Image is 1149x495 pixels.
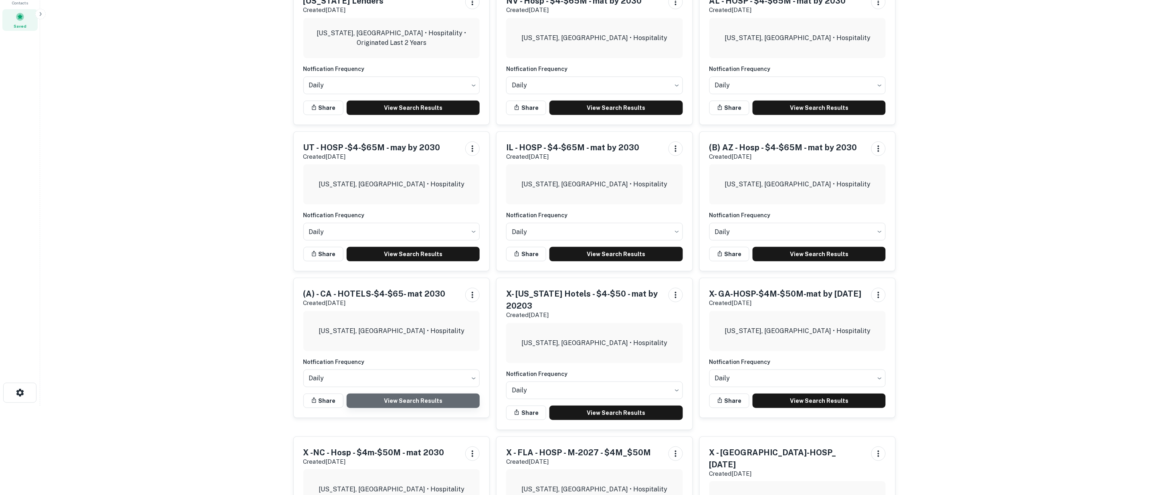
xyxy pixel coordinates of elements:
a: View Search Results [549,406,683,420]
p: Created [DATE] [506,310,662,320]
a: View Search Results [347,247,480,261]
p: [US_STATE], [GEOGRAPHIC_DATA] • Hospitality [319,485,464,494]
p: [US_STATE], [GEOGRAPHIC_DATA] • Hospitality [521,338,667,348]
p: [US_STATE], [GEOGRAPHIC_DATA] • Hospitality [319,326,464,336]
iframe: Chat Widget [1109,431,1149,469]
h5: (B) AZ - Hosp - $4-$65M - mat by 2030 [709,141,857,154]
div: Without label [709,367,886,390]
p: [US_STATE], [GEOGRAPHIC_DATA] • Hospitality [521,485,667,494]
button: Share [506,101,546,115]
h5: UT - HOSP -$4-$65M - may by 2030 [303,141,440,154]
p: Created [DATE] [709,5,846,15]
div: Without label [303,220,480,243]
a: View Search Results [347,394,480,408]
h5: X- GA-HOSP-$4M-$50M-mat by [DATE] [709,288,862,300]
h5: X- [US_STATE] Hotels - $4-$50 - mat by 20203 [506,288,662,312]
h5: IL - HOSP - $4-$65M - mat by 2030 [506,141,639,154]
div: Without label [506,74,683,97]
h6: Notfication Frequency [709,358,886,366]
h6: Notfication Frequency [506,211,683,220]
h6: Notfication Frequency [709,211,886,220]
p: [US_STATE], [GEOGRAPHIC_DATA] • Hospitality [725,33,870,43]
h6: Notfication Frequency [303,65,480,73]
a: View Search Results [549,247,683,261]
a: View Search Results [753,247,886,261]
h6: Notfication Frequency [303,211,480,220]
button: Share [709,101,749,115]
h5: X - [GEOGRAPHIC_DATA]-HOSP_ [DATE] [709,447,865,471]
p: Created [DATE] [303,5,384,15]
button: Share [506,247,546,261]
p: Created [DATE] [303,298,446,308]
h5: X - FLA - HOSP - M-2027 - $4M_$50M [506,447,651,459]
p: [US_STATE], [GEOGRAPHIC_DATA] • Hospitality [725,180,870,189]
h6: Notfication Frequency [709,65,886,73]
div: Without label [303,367,480,390]
p: [US_STATE], [GEOGRAPHIC_DATA] • Hospitality [521,180,667,189]
button: Share [709,247,749,261]
div: Without label [303,74,480,97]
p: Created [DATE] [506,152,639,162]
h6: Notfication Frequency [303,358,480,366]
div: Without label [709,74,886,97]
p: Created [DATE] [709,298,862,308]
h5: X -NC - Hosp - $4m-$50M - mat 2030 [303,447,444,459]
a: Saved [2,9,38,31]
p: Created [DATE] [709,152,857,162]
h6: Notfication Frequency [506,370,683,378]
button: Share [303,101,343,115]
p: [US_STATE], [GEOGRAPHIC_DATA] • Hospitality [521,33,667,43]
a: View Search Results [753,394,886,408]
div: Without label [709,220,886,243]
p: [US_STATE], [GEOGRAPHIC_DATA] • Hospitality [725,326,870,336]
a: View Search Results [549,101,683,115]
p: Created [DATE] [506,5,642,15]
button: Share [303,394,343,408]
a: View Search Results [347,101,480,115]
div: Without label [506,379,683,402]
h6: Notfication Frequency [506,65,683,73]
p: Created [DATE] [303,152,440,162]
a: View Search Results [753,101,886,115]
span: Saved [14,23,26,29]
p: Created [DATE] [303,457,444,467]
button: Share [303,247,343,261]
div: Without label [506,220,683,243]
p: Created [DATE] [709,469,865,479]
p: [US_STATE], [GEOGRAPHIC_DATA] • Hospitality • Originated Last 2 Years [310,28,474,48]
button: Share [709,394,749,408]
p: [US_STATE], [GEOGRAPHIC_DATA] • Hospitality [319,180,464,189]
p: Created [DATE] [506,457,651,467]
h5: (A) - CA - HOTELS-$4-$65- mat 2030 [303,288,446,300]
button: Share [506,406,546,420]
